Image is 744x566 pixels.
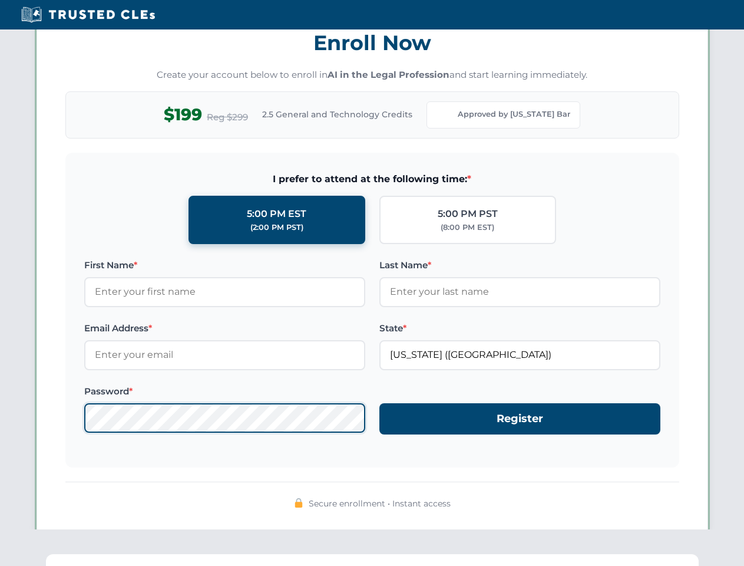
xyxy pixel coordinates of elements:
input: Florida (FL) [379,340,660,370]
div: 5:00 PM EST [247,206,306,222]
img: 🔒 [294,498,303,508]
h3: Enroll Now [65,24,679,61]
p: Create your account below to enroll in and start learning immediately. [65,68,679,82]
strong: AI in the Legal Profession [328,69,449,80]
span: I prefer to attend at the following time: [84,172,660,187]
label: Last Name [379,258,660,272]
img: Trusted CLEs [18,6,158,24]
span: $199 [164,101,202,128]
label: State [379,321,660,335]
div: (8:00 PM EST) [441,222,494,233]
input: Enter your first name [84,277,365,307]
label: First Name [84,258,365,272]
input: Enter your email [84,340,365,370]
div: 5:00 PM PST [438,206,498,222]
span: Secure enrollment • Instant access [309,497,451,510]
img: Florida Bar [437,107,453,123]
input: Enter your last name [379,277,660,307]
label: Email Address [84,321,365,335]
span: 2.5 General and Technology Credits [262,108,412,121]
span: Approved by [US_STATE] Bar [458,108,570,120]
div: (2:00 PM PST) [250,222,303,233]
label: Password [84,384,365,399]
span: Reg $299 [207,110,248,124]
button: Register [379,403,660,435]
